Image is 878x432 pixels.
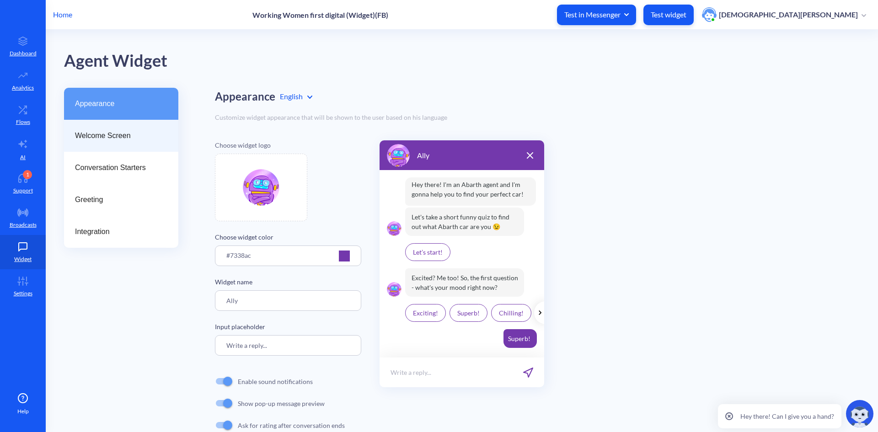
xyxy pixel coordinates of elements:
img: copilot-icon.svg [846,400,873,427]
img: logo [387,221,402,236]
p: Let's take a short funny quiz to find out what Abarth car are you 😉 [405,208,524,236]
p: Flows [16,118,30,126]
p: Choose widget logo [215,140,361,150]
span: Integration [75,226,160,237]
p: AI [20,153,26,161]
span: Test in Messenger [564,10,629,20]
p: Superb! [450,304,487,322]
p: Superb! [503,329,537,348]
span: Conversation Starters [75,162,160,173]
p: Ask for rating after conversation ends [238,421,345,430]
p: Let’s start! [405,243,450,261]
p: [DEMOGRAPHIC_DATA][PERSON_NAME] [719,10,858,20]
p: Analytics [12,84,34,92]
h2: Appearance [215,90,275,103]
input: Write your reply [215,335,361,356]
p: Settings [14,289,32,298]
p: Test widget [651,10,686,19]
p: Show pop-up message preview [238,399,325,408]
div: Agent Widget [64,48,878,74]
p: Input placeholder [215,322,361,331]
p: Hey there! Can I give you a hand? [740,411,834,421]
p: Excited? Me too! So, the first question - what's your mood right now? [405,268,524,297]
span: Greeting [75,194,160,205]
button: Test in Messenger [557,5,636,25]
a: Integration [64,216,178,248]
img: logo [387,282,402,297]
div: Customize widget appearance that will be shown to the user based on his language [215,112,860,122]
p: Write a reply... [391,368,431,377]
span: Help [17,407,29,416]
p: Enable sound notifications [238,377,313,386]
p: Chilling! [491,304,531,322]
button: Test widget [643,5,694,25]
span: Welcome Screen [75,130,160,141]
p: Home [53,9,72,20]
p: Ally [417,150,429,161]
a: Greeting [64,184,178,216]
img: user photo [702,7,717,22]
button: user photo[DEMOGRAPHIC_DATA][PERSON_NAME] [697,6,871,23]
div: 1 [23,170,32,179]
a: Appearance [64,88,178,120]
p: Hey there! I'm an Abarth agent and I'm gonna help you to find your perfect car! [405,177,536,206]
p: Working Women first digital (Widget)(FB) [252,11,388,19]
div: English [280,91,312,102]
p: Support [13,187,33,195]
p: Dashboard [10,49,37,58]
input: Agent [215,290,361,311]
a: Conversation Starters [64,152,178,184]
p: Choose widget color [215,232,361,242]
img: logo [387,144,410,167]
p: Widget name [215,277,361,287]
p: Widget [14,255,32,263]
a: Welcome Screen [64,120,178,152]
span: Appearance [75,98,160,109]
p: #7338ac [226,251,251,260]
p: Exciting! [405,304,446,322]
img: file [243,169,279,206]
p: Broadcasts [10,221,37,229]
